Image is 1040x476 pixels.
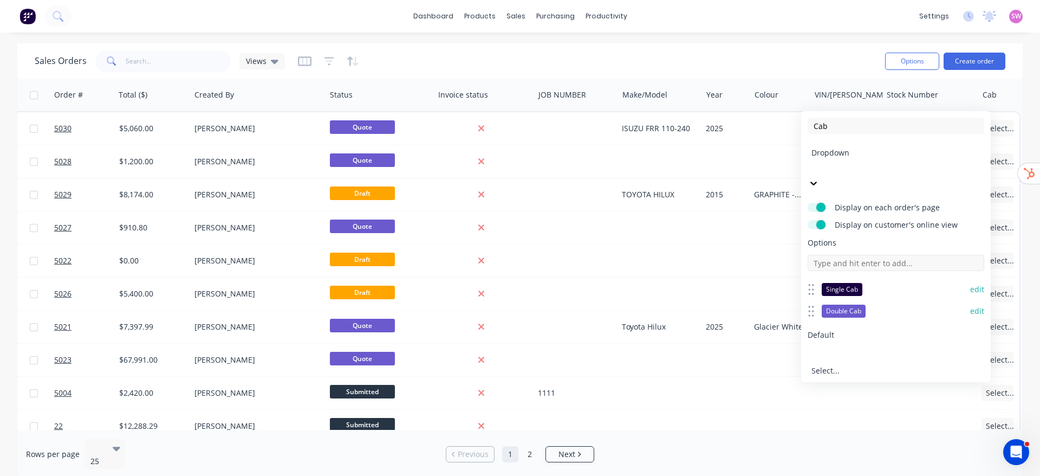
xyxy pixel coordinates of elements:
[194,355,315,365] div: [PERSON_NAME]
[54,255,71,266] span: 5022
[330,220,395,233] span: Quote
[438,89,488,100] div: Invoice status
[54,278,119,310] a: 5026
[194,222,315,233] div: [PERSON_NAME]
[808,118,984,134] input: Enter column name...
[808,237,984,248] span: Options
[622,189,693,200] div: TOYOTA HILUX
[755,89,778,100] div: Colour
[622,321,693,332] div: Toyota Hilux
[330,120,395,134] span: Quote
[119,421,183,432] div: $12,288.29
[986,222,1014,233] span: Select...
[531,8,580,24] div: purchasing
[54,245,119,277] a: 5022
[194,123,315,134] div: [PERSON_NAME]
[986,156,1014,167] span: Select...
[54,410,119,442] a: 22
[54,112,119,145] a: 5030
[119,189,183,200] div: $8,174.00
[887,89,938,100] div: Stock Number
[914,8,954,24] div: settings
[986,321,1014,332] span: Select...
[538,89,586,100] div: JOB NUMBER
[970,284,984,295] button: edit
[194,89,234,100] div: Created By
[246,55,266,67] span: Views
[194,255,315,266] div: [PERSON_NAME]
[706,89,723,100] div: Year
[330,89,353,100] div: Status
[501,8,531,24] div: sales
[194,421,315,432] div: [PERSON_NAME]
[54,377,119,409] a: 5004
[54,355,71,365] span: 5023
[944,53,1005,70] button: Create order
[558,449,575,460] span: Next
[502,446,518,462] a: Page 1 is your current page
[330,418,395,432] span: Submitted
[119,123,183,134] div: $5,060.00
[986,288,1014,299] span: Select...
[986,255,1014,266] span: Select...
[54,178,119,211] a: 5029
[194,288,315,299] div: [PERSON_NAME]
[194,388,315,398] div: [PERSON_NAME]
[706,189,743,200] div: 2015
[546,449,594,460] a: Next page
[986,421,1014,432] span: Select...
[119,288,183,299] div: $5,400.00
[822,305,866,318] div: Double Cab
[194,321,315,332] div: [PERSON_NAME]
[54,421,63,432] span: 22
[54,211,119,244] a: 5027
[119,222,183,233] div: $910.80
[54,344,119,376] a: 5023
[622,89,667,100] div: Make/Model
[815,89,890,100] div: VIN/[PERSON_NAME]
[194,156,315,167] div: [PERSON_NAME]
[330,253,395,266] span: Draft
[119,321,183,332] div: $7,397.99
[754,321,803,332] div: Glacier White
[26,449,80,460] span: Rows per page
[54,222,71,233] span: 5027
[54,156,71,167] span: 5028
[458,449,489,460] span: Previous
[986,123,1014,134] span: Select...
[808,300,984,322] div: Double Cabedit
[330,352,395,365] span: Quote
[126,50,231,72] input: Search...
[54,123,71,134] span: 5030
[808,255,984,271] input: Type and hit enter to add...
[808,330,984,340] span: Default
[835,220,970,230] span: Display on customer's online view
[622,123,693,134] div: ISUZU FRR 110-240
[54,145,119,178] a: 5028
[54,311,119,343] a: 5021
[330,385,395,398] span: Submitted
[330,286,395,299] span: Draft
[808,279,984,300] div: Single Cabedit
[54,388,71,398] span: 5004
[408,8,459,24] a: dashboard
[119,355,183,365] div: $67,991.00
[1011,11,1021,21] span: SW
[441,446,599,462] ul: Pagination
[194,189,315,200] div: [PERSON_NAME]
[119,89,147,100] div: Total ($)
[119,156,183,167] div: $1,200.00
[986,189,1014,200] span: Select...
[986,355,1014,365] span: Select...
[90,456,103,467] div: 25
[54,321,71,332] span: 5021
[822,283,862,296] div: Single Cab
[754,189,803,200] div: GRAPHITE - IG3
[835,202,970,213] span: Display on each order's page
[885,53,939,70] button: Options
[986,388,1014,398] span: Select...
[54,288,71,299] span: 5026
[330,153,395,167] span: Quote
[19,8,36,24] img: Factory
[706,123,743,134] div: 2025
